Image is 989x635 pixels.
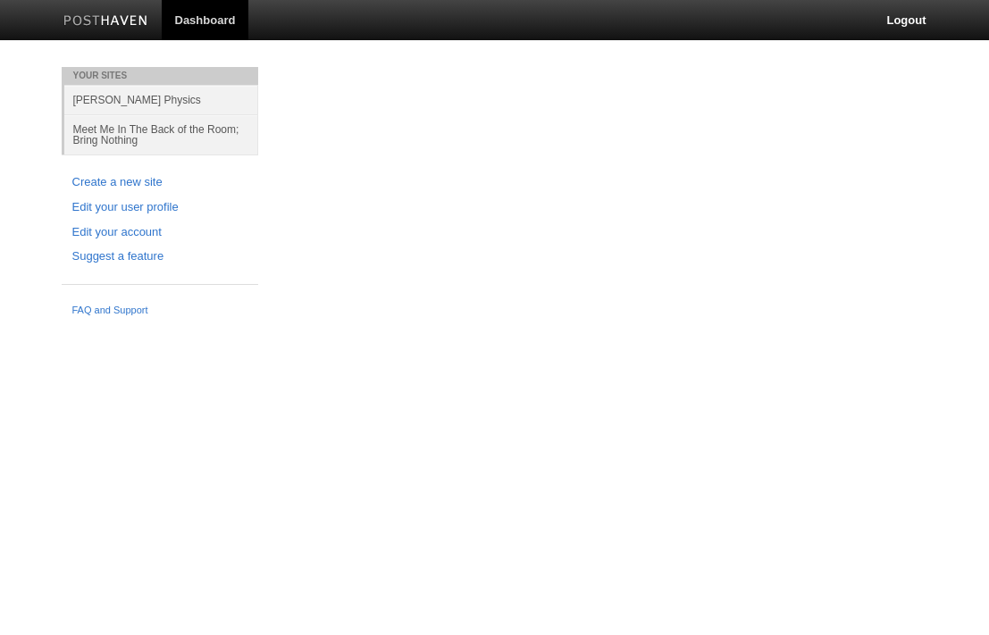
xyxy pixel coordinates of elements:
a: [PERSON_NAME] Physics [64,85,258,114]
a: Meet Me In The Back of the Room; Bring Nothing [64,114,258,155]
a: Edit your account [72,223,247,242]
li: Your Sites [62,67,258,85]
a: Edit your user profile [72,198,247,217]
a: Suggest a feature [72,247,247,266]
a: FAQ and Support [72,303,247,319]
a: Create a new site [72,173,247,192]
img: Posthaven-bar [63,15,148,29]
